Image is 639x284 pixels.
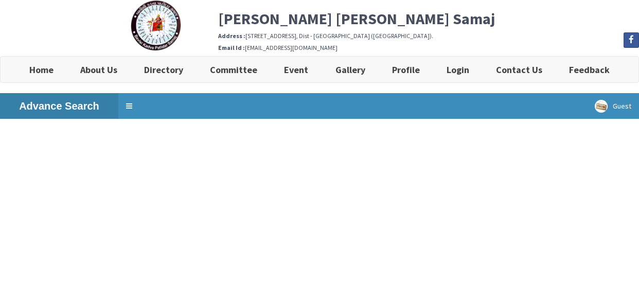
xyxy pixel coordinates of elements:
[613,101,631,111] span: Guest
[556,57,623,82] a: Feedback
[29,64,54,76] b: Home
[80,64,117,76] b: About Us
[218,32,245,40] b: Address :
[284,64,308,76] b: Event
[447,64,469,76] b: Login
[587,93,639,119] a: Guest
[218,44,245,51] b: Email Id :
[569,64,610,76] b: Feedback
[218,44,639,51] h6: [EMAIL_ADDRESS][DOMAIN_NAME]
[595,100,608,113] img: User Image
[210,64,257,76] b: Committee
[218,32,639,39] h6: [STREET_ADDRESS], Dist - [GEOGRAPHIC_DATA] ([GEOGRAPHIC_DATA]).
[19,100,99,112] b: Advance Search
[16,57,67,82] a: Home
[218,9,495,28] b: [PERSON_NAME] [PERSON_NAME] Samaj
[335,64,365,76] b: Gallery
[433,57,483,82] a: Login
[67,57,131,82] a: About Us
[271,57,322,82] a: Event
[496,64,542,76] b: Contact Us
[322,57,378,82] a: Gallery
[144,64,183,76] b: Directory
[379,57,433,82] a: Profile
[483,57,556,82] a: Contact Us
[197,57,271,82] a: Committee
[131,57,197,82] a: Directory
[392,64,420,76] b: Profile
